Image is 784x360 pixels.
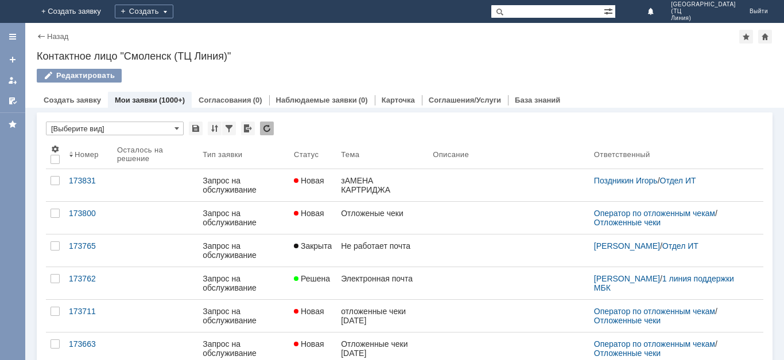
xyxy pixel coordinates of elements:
div: Ответственный [594,150,650,159]
a: Закрыта [289,234,336,267]
a: 173831 [64,169,112,201]
a: отложенные чеки [DATE] [336,300,428,332]
a: Запрос на обслуживание [198,267,289,299]
a: Оператор по отложенным чекам [594,307,715,316]
div: Контактное лицо "Смоленск (ТЦ Линия)" [37,50,773,62]
div: Статус [294,150,319,159]
div: Не работает почта [341,241,424,251]
span: Новая [294,339,324,349]
a: Отдел ИТ [660,176,696,185]
div: 173800 [69,209,108,218]
a: Отложеные чеки [336,202,428,234]
a: [PERSON_NAME] [594,274,660,283]
a: Оператор по отложенным чекам [594,339,715,349]
a: Запрос на обслуживание [198,300,289,332]
a: Запрос на обслуживание [198,234,289,267]
div: Запрос на обслуживание [203,307,285,325]
div: Запрос на обслуживание [203,176,285,194]
div: Фильтрация... [222,122,236,135]
th: Тип заявки [198,140,289,169]
a: Запрос на обслуживание [198,169,289,201]
span: Закрыта [294,241,332,251]
div: 173765 [69,241,108,251]
div: Добавить в избранное [739,30,753,44]
a: Карточка [382,96,415,104]
a: Соглашения/Услуги [429,96,501,104]
th: Тема [336,140,428,169]
span: (ТЦ [671,8,736,15]
div: Экспорт списка [241,122,255,135]
div: Запрос на обслуживание [203,339,285,358]
span: Линия) [671,15,736,22]
div: / [594,241,750,251]
div: Сортировка... [208,122,222,135]
a: Мои заявки [115,96,157,104]
a: Создать заявку [3,50,22,69]
a: Мои согласования [3,92,22,110]
a: Новая [289,169,336,201]
span: [GEOGRAPHIC_DATA] [671,1,736,8]
div: Создать [115,5,173,18]
th: Статус [289,140,336,169]
div: / [594,274,750,292]
a: Поздникин Игорь [594,176,658,185]
div: / [594,307,750,325]
div: (1000+) [159,96,185,104]
a: Назад [47,32,68,41]
div: Электронная почта [341,274,424,283]
a: 173762 [64,267,112,299]
a: Электронная почта [336,267,428,299]
th: Ответственный [589,140,754,169]
div: (0) [253,96,262,104]
a: Отложенные чеки [594,316,661,325]
div: Запрос на обслуживание [203,241,285,260]
a: База знаний [515,96,560,104]
div: зАМЕНА КАРТРИДЖА [341,176,424,194]
div: / [594,176,750,185]
a: 173800 [64,202,112,234]
div: 173663 [69,339,108,349]
a: зАМЕНА КАРТРИДЖА [336,169,428,201]
a: 1 линия поддержки МБК [594,274,736,292]
div: Осталось на решение [117,146,184,163]
a: [PERSON_NAME] [594,241,660,251]
a: Мои заявки [3,71,22,89]
span: Решена [294,274,330,283]
a: Создать заявку [44,96,101,104]
span: Расширенный поиск [604,5,615,16]
div: / [594,209,750,227]
a: Запрос на обслуживание [198,202,289,234]
a: Новая [289,202,336,234]
a: Новая [289,300,336,332]
div: Сохранить вид [189,122,203,135]
span: Новая [294,176,324,185]
span: Новая [294,307,324,316]
div: Отложенные чеки [DATE] [341,339,424,358]
span: Настройки [51,144,60,154]
div: Запрос на обслуживание [203,209,285,227]
a: Согласования [199,96,251,104]
a: 173765 [64,234,112,267]
a: Оператор по отложенным чекам [594,209,715,218]
div: (0) [359,96,368,104]
div: 173711 [69,307,108,316]
div: Обновлять список [260,122,274,135]
a: Решена [289,267,336,299]
a: 173711 [64,300,112,332]
div: / [594,339,750,358]
div: Сделать домашней страницей [758,30,772,44]
div: отложенные чеки [DATE] [341,307,424,325]
a: Отдел ИТ [662,241,698,251]
a: Отложенные чеки [594,218,661,227]
th: Осталось на решение [112,140,198,169]
div: Тип заявки [203,150,242,159]
span: Новая [294,209,324,218]
div: Описание [433,150,469,159]
a: Не работает почта [336,234,428,267]
div: Номер [75,150,99,159]
a: Наблюдаемые заявки [276,96,357,104]
div: Запрос на обслуживание [203,274,285,292]
div: Тема [341,150,359,159]
th: Номер [64,140,112,169]
div: Отложеные чеки [341,209,424,218]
